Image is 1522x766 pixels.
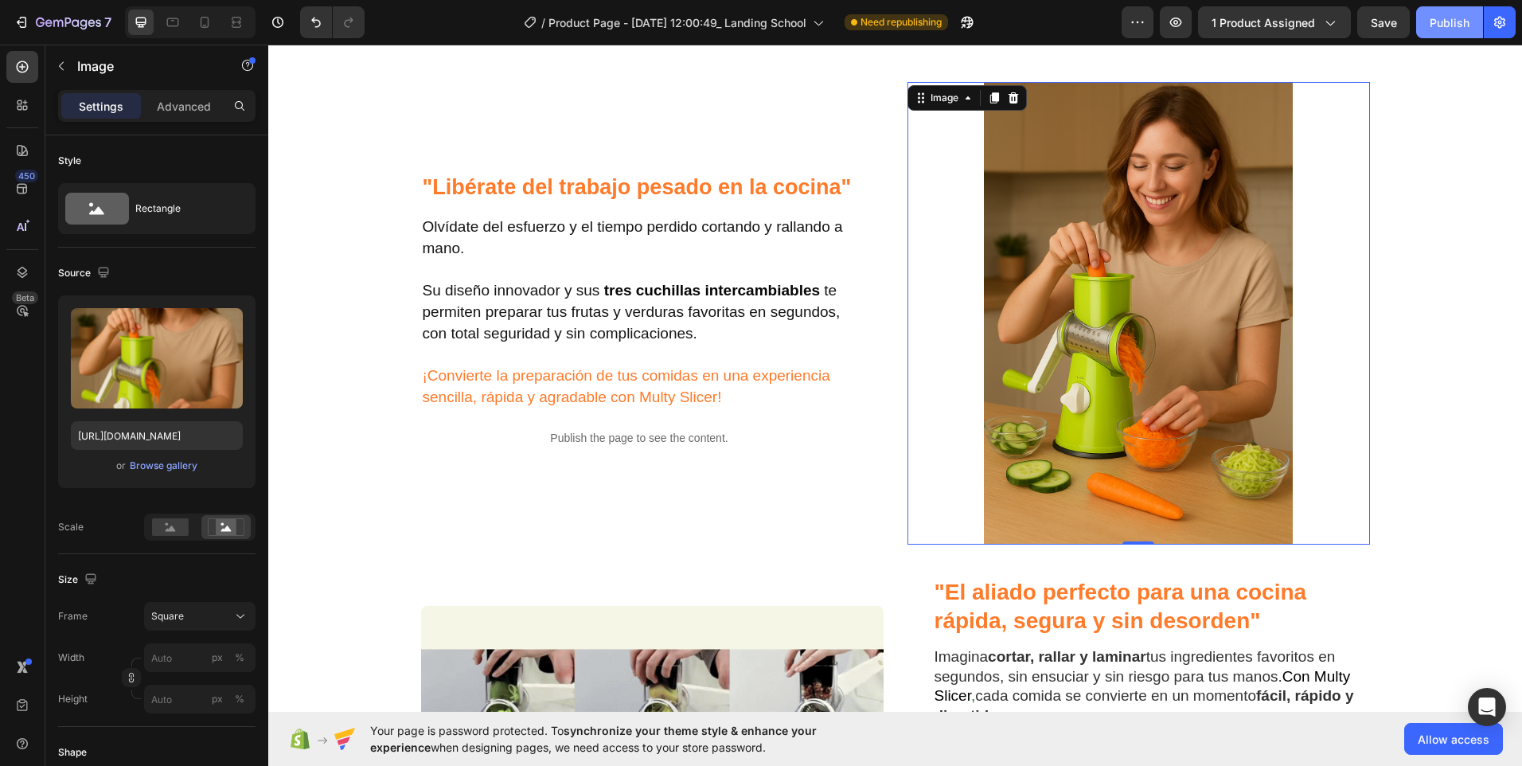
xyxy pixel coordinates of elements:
label: Frame [58,609,88,623]
strong: tres cuchillas intercambiables [336,237,552,254]
button: px [230,648,249,667]
p: Publish the page to see the content. [282,385,459,402]
span: 1 product assigned [1212,14,1315,31]
input: px% [144,685,256,713]
input: px% [144,643,256,672]
button: Save [1357,6,1410,38]
p: Image [77,57,213,76]
div: Publish [1430,14,1469,31]
div: Source [58,263,113,284]
span: or [116,456,126,475]
div: Open Intercom Messenger [1468,688,1506,726]
span: Allow access [1418,731,1489,748]
button: Browse gallery [129,458,198,474]
button: Publish [1416,6,1483,38]
strong: fácil, rápido y divertido. [666,643,1086,679]
div: Undo/Redo [300,6,365,38]
span: Need republishing [861,15,942,29]
p: 7 [104,13,111,32]
strong: "El aliado perfecto para una cocina rápida, segura y sin desorden" [666,535,1039,588]
span: / [541,14,545,31]
div: Image [659,46,693,61]
img: preview-image [71,308,243,408]
label: Height [58,692,88,706]
span: Your page is password protected. To when designing pages, we need access to your store password. [370,722,879,756]
div: Rectangle [135,190,232,227]
span: ¡Convierte la preparación de tus comidas en una experiencia sencilla, rápida y agradable con Mult... [154,322,562,361]
button: 7 [6,6,119,38]
iframe: Design area [268,45,1522,712]
span: , [703,643,707,659]
p: Settings [79,98,123,115]
div: px [212,692,223,706]
div: Style [58,154,81,168]
span: Square [151,609,184,623]
div: % [235,651,244,665]
label: Width [58,651,84,665]
span: synchronize your theme style & enhance your experience [370,724,817,754]
button: Allow access [1404,723,1503,755]
button: Square [144,602,256,631]
p: Imagina tus ingredientes favoritos en segundos, sin ensuciar y sin riesgo para tus manos. cada co... [666,603,1100,682]
span: te permiten preparar tus frutas y verduras favoritas en segundos, con total seguridad y sin compl... [154,237,572,297]
span: Save [1371,16,1397,29]
div: px [212,651,223,665]
div: Size [58,569,100,591]
div: Scale [58,520,84,534]
div: Shape [58,745,87,760]
span: Product Page - [DATE] 12:00:49_ Landing School [548,14,806,31]
p: Advanced [157,98,211,115]
button: % [208,690,227,709]
img: gempages_576966091629134690-373bd948-8f78-495e-b45e-fc1dcc7bf1cd.png [639,37,1102,500]
div: % [235,692,244,706]
strong: cortar, rallar y laminar [720,604,878,620]
div: 450 [15,170,38,182]
button: % [208,648,227,667]
input: https://example.com/image.jpg [71,421,243,450]
button: px [230,690,249,709]
div: Beta [12,291,38,304]
button: 1 product assigned [1198,6,1351,38]
div: Browse gallery [130,459,197,473]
